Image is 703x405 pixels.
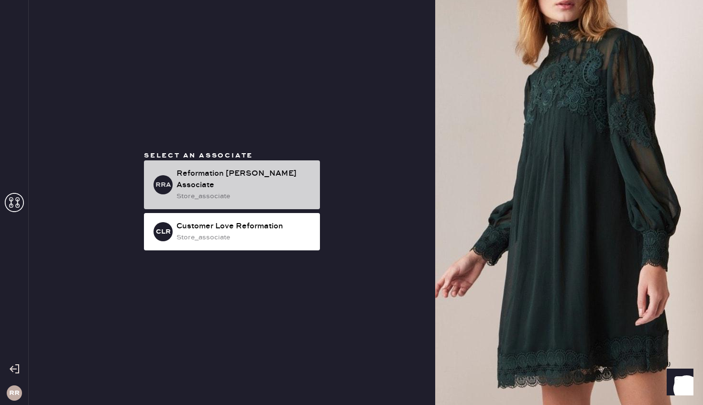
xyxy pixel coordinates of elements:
h3: RRA [155,181,171,188]
div: Reformation [PERSON_NAME] Associate [176,168,312,191]
div: store_associate [176,191,312,202]
div: store_associate [176,232,312,243]
h3: RR [9,390,20,396]
span: Select an associate [144,151,253,160]
h3: CLR [156,228,171,235]
iframe: Front Chat [658,362,699,403]
div: Customer Love Reformation [176,221,312,232]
